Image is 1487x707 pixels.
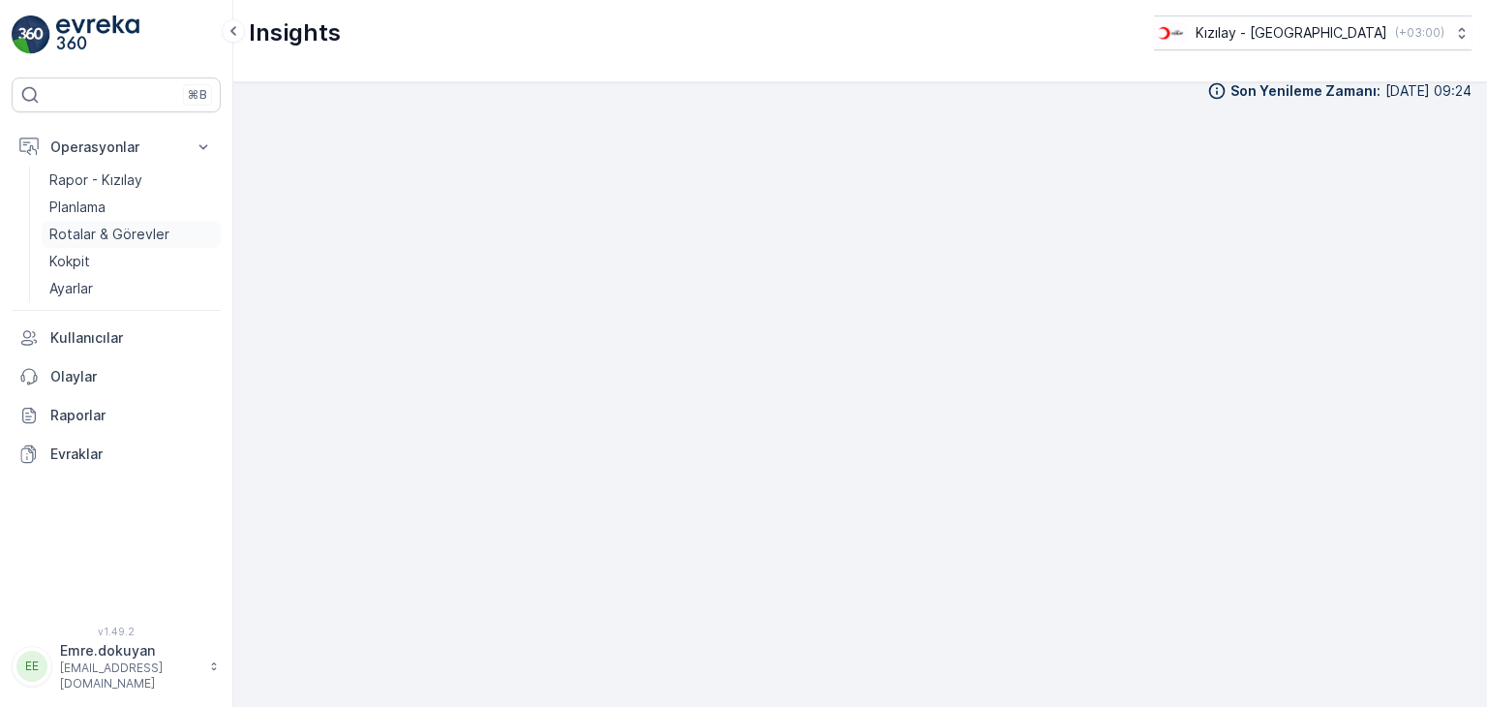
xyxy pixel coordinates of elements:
p: Operasyonlar [50,138,182,157]
a: Rapor - Kızılay [42,167,221,194]
p: Rapor - Kızılay [49,170,142,190]
a: Kokpit [42,248,221,275]
button: EEEmre.dokuyan[EMAIL_ADDRESS][DOMAIN_NAME] [12,641,221,692]
img: k%C4%B1z%C4%B1lay_D5CCths_t1JZB0k.png [1154,22,1188,44]
p: Evraklar [50,445,213,464]
p: Son Yenileme Zamanı : [1230,81,1381,101]
p: Emre.dokuyan [60,641,199,661]
p: Raporlar [50,406,213,425]
p: Kokpit [49,252,90,271]
img: logo [12,15,50,54]
a: Olaylar [12,357,221,396]
a: Kullanıcılar [12,319,221,357]
img: logo_light-DOdMpM7g.png [56,15,139,54]
p: [EMAIL_ADDRESS][DOMAIN_NAME] [60,661,199,692]
a: Rotalar & Görevler [42,221,221,248]
button: Kızılay - [GEOGRAPHIC_DATA](+03:00) [1154,15,1472,50]
p: Kullanıcılar [50,328,213,348]
p: Rotalar & Görevler [49,225,169,244]
p: ( +03:00 ) [1395,25,1444,41]
button: Operasyonlar [12,128,221,167]
p: [DATE] 09:24 [1385,81,1472,101]
p: Planlama [49,198,106,217]
p: Insights [249,17,341,48]
a: Raporlar [12,396,221,435]
p: ⌘B [188,87,207,103]
span: v 1.49.2 [12,626,221,637]
p: Kızılay - [GEOGRAPHIC_DATA] [1196,23,1387,43]
div: EE [16,651,47,682]
a: Ayarlar [42,275,221,302]
p: Olaylar [50,367,213,386]
p: Ayarlar [49,279,93,298]
a: Evraklar [12,435,221,474]
a: Planlama [42,194,221,221]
